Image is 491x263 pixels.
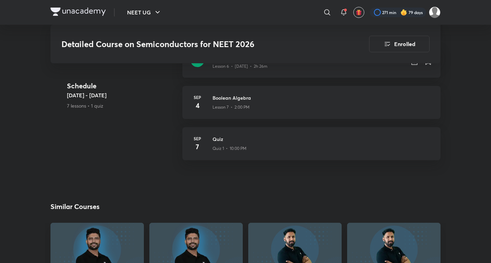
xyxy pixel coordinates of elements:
[50,8,106,16] img: Company Logo
[429,7,441,18] img: Kushagra Singh
[353,7,364,18] button: avatar
[191,142,204,152] h4: 7
[123,6,166,19] button: NEET UG
[61,39,330,49] h3: Detailed Course on Semiconductors for NEET 2026
[356,9,362,15] img: avatar
[50,8,106,18] a: Company Logo
[191,100,204,111] h4: 4
[67,91,177,99] h5: [DATE] - [DATE]
[369,36,430,52] button: Enrolled
[67,81,177,91] h4: Schedule
[182,86,441,127] a: Sep4Boolean AlgebraLesson 7 • 2:00 PM
[67,102,177,109] p: 7 lessons • 1 quiz
[213,63,267,69] p: Lesson 6 • [DATE] • 2h 26m
[213,145,247,152] p: Quiz 1 • 10:00 PM
[400,9,407,16] img: streak
[191,135,204,142] h6: Sep
[182,127,441,168] a: Sep7QuizQuiz 1 • 10:00 PM
[191,94,204,100] h6: Sep
[213,94,432,101] h3: Boolean Algebra
[50,201,100,212] h2: Similar Courses
[182,45,441,86] a: Logic GatesLesson 6 • [DATE] • 2h 26m
[213,135,432,143] h3: Quiz
[213,104,250,110] p: Lesson 7 • 2:00 PM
